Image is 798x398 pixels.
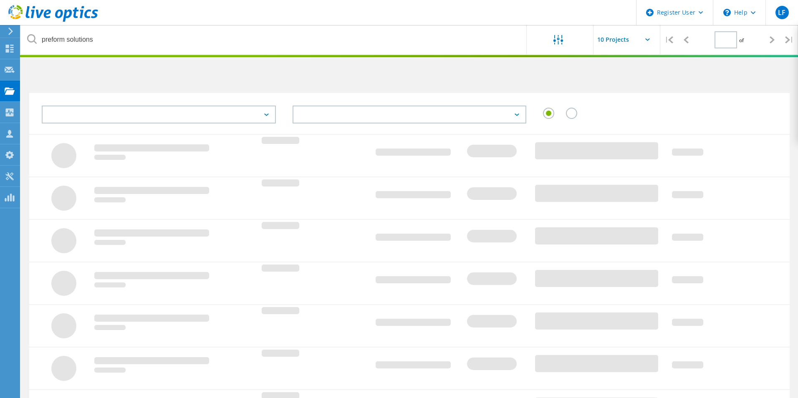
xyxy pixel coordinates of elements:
[660,25,677,55] div: |
[723,9,731,16] svg: \n
[739,37,744,44] span: of
[8,18,98,23] a: Live Optics Dashboard
[21,25,527,54] input: undefined
[778,9,785,16] span: LF
[781,25,798,55] div: |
